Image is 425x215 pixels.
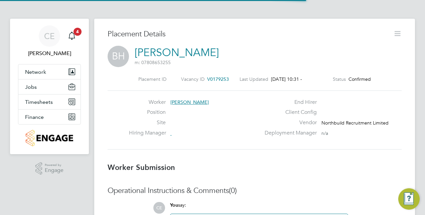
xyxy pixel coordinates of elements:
[333,76,346,82] label: Status
[18,64,81,79] button: Network
[229,186,237,195] span: (0)
[138,76,166,82] label: Placement ID
[18,79,81,94] button: Jobs
[44,32,55,40] span: CE
[321,130,328,136] span: n/a
[18,110,81,124] button: Finance
[271,76,302,82] span: [DATE] 10:31 -
[25,99,53,105] span: Timesheets
[18,94,81,109] button: Timesheets
[170,202,178,208] span: You
[181,76,204,82] label: Vacancy ID
[170,99,209,105] span: [PERSON_NAME]
[129,130,166,137] label: Hiring Manager
[26,130,73,146] img: countryside-properties-logo-retina.png
[398,188,420,210] button: Engage Resource Center
[321,120,389,126] span: Northbuild Recruitment Limited
[25,69,46,75] span: Network
[135,46,219,59] a: [PERSON_NAME]
[207,76,229,82] span: V0179253
[108,186,402,196] h3: Operational Instructions & Comments
[108,29,388,39] h3: Placement Details
[18,130,81,146] a: Go to home page
[18,25,81,57] a: CE[PERSON_NAME]
[129,99,166,106] label: Worker
[170,202,348,214] div: say:
[261,99,317,106] label: End Hirer
[261,109,317,116] label: Client Config
[240,76,268,82] label: Last Updated
[129,119,166,126] label: Site
[45,162,63,168] span: Powered by
[25,84,37,90] span: Jobs
[10,19,89,154] nav: Main navigation
[74,28,82,36] span: 4
[108,163,175,172] b: Worker Submission
[25,114,44,120] span: Finance
[261,119,317,126] label: Vendor
[153,202,165,214] span: CE
[135,59,171,65] span: m: 07808653255
[35,162,64,175] a: Powered byEngage
[129,109,166,116] label: Position
[261,130,317,137] label: Deployment Manager
[108,46,129,67] span: BH
[18,49,81,57] span: Charlie Eadie
[65,25,79,47] a: 4
[45,168,63,173] span: Engage
[348,76,371,82] span: Confirmed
